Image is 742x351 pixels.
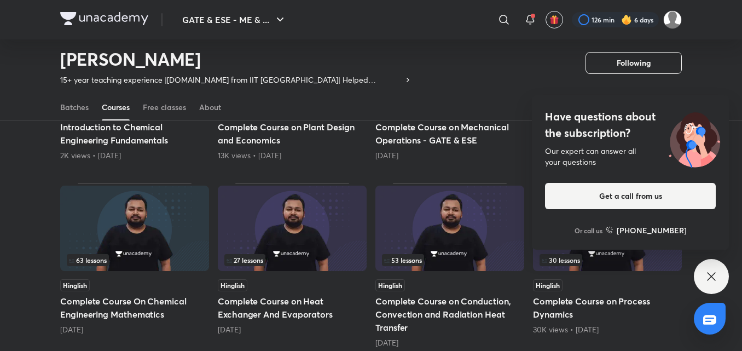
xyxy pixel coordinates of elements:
div: 7 months ago [375,150,524,161]
div: 9 months ago [60,324,209,335]
div: infocontainer [540,254,675,266]
button: avatar [546,11,563,28]
div: left [540,254,675,266]
a: Company Logo [60,12,148,28]
div: 11 months ago [218,324,367,335]
span: Hinglish [533,279,563,291]
button: GATE & ESE - ME & ... [176,9,293,31]
h2: [PERSON_NAME] [60,48,412,70]
div: Free classes [143,102,186,113]
div: infocontainer [67,254,202,266]
div: Courses [102,102,130,113]
div: left [67,254,202,266]
div: left [224,254,360,266]
a: Free classes [143,94,186,120]
span: 53 lessons [384,257,422,263]
span: Hinglish [375,279,405,291]
img: Thumbnail [218,186,367,271]
a: About [199,94,221,120]
div: infocontainer [224,254,360,266]
div: infosection [67,254,202,266]
button: Following [586,52,682,74]
div: 1 year ago [375,337,524,348]
img: Thumbnail [60,186,209,271]
div: 30K views • 1 year ago [533,324,682,335]
div: Complete Course On Chemical Engineering Mathematics [60,183,209,348]
img: Company Logo [60,12,148,25]
span: 30 lessons [542,257,580,263]
a: [PHONE_NUMBER] [606,225,687,236]
span: 27 lessons [227,257,263,263]
h5: Complete Course On Chemical Engineering Mathematics [60,295,209,321]
div: About [199,102,221,113]
span: Following [617,57,651,68]
div: Complete Course on Heat Exchanger And Evaporators [218,183,367,348]
div: 2K views • 5 months ago [60,150,209,161]
h5: Complete Course on Conduction, Convection and Radiation Heat Transfer [375,295,524,334]
div: Complete Course on Conduction, Convection and Radiation Heat Transfer [375,183,524,348]
h6: [PHONE_NUMBER] [617,225,687,236]
div: infosection [540,254,675,266]
span: Hinglish [218,279,247,291]
img: pradhap B [663,10,682,29]
div: Complete Course on Process Dynamics [533,183,682,348]
div: left [382,254,518,266]
span: 63 lessons [69,257,107,263]
h5: Complete Course on Process Dynamics [533,295,682,321]
div: infosection [382,254,518,266]
h5: Complete Course on Mechanical Operations - GATE & ESE [375,120,524,147]
a: Courses [102,94,130,120]
h4: Have questions about the subscription? [545,108,716,141]
h5: Complete Course on Heat Exchanger And Evaporators [218,295,367,321]
span: Hinglish [60,279,90,291]
img: avatar [549,15,559,25]
img: Thumbnail [375,186,524,271]
p: 15+ year teaching experience |[DOMAIN_NAME] from IIT [GEOGRAPHIC_DATA]| Helped thousands of stude... [60,74,403,85]
div: infocontainer [382,254,518,266]
img: ttu_illustration_new.svg [660,108,729,168]
div: infosection [224,254,360,266]
h5: Introduction to Chemical Engineering Fundamentals [60,120,209,147]
div: 13K views • 6 months ago [218,150,367,161]
h5: Complete Course on Plant Design and Economics [218,120,367,147]
div: Batches [60,102,89,113]
a: Batches [60,94,89,120]
button: Get a call from us [545,183,716,209]
div: Our expert can answer all your questions [545,146,716,168]
img: streak [621,14,632,25]
p: Or call us [575,226,602,235]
